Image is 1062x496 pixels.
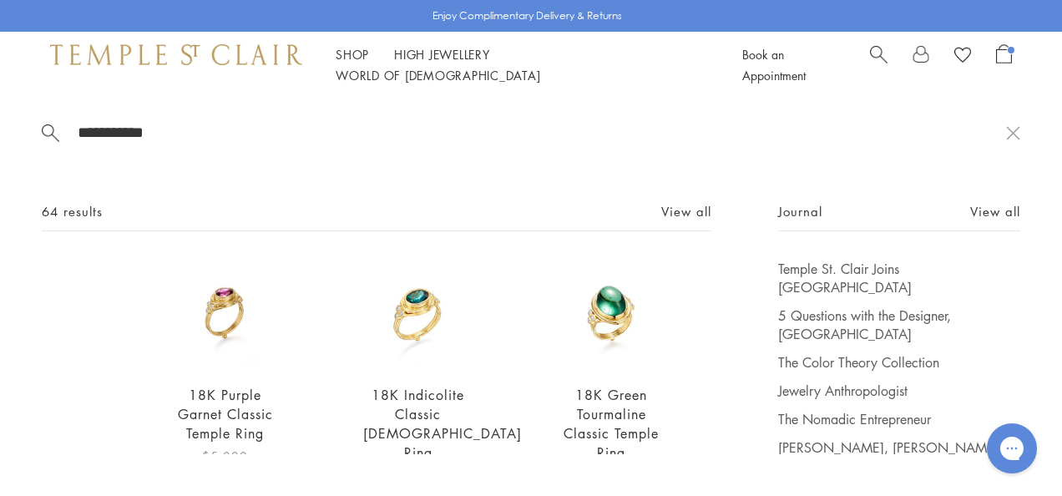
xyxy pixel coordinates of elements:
span: 64 results [42,201,103,222]
a: View all [970,202,1020,220]
a: The Nomadic Entrepreneur [778,410,1020,428]
img: 18K Purple Garnet Classic Temple Ring [170,260,280,369]
a: The Color Theory Collection [778,353,1020,372]
a: View all [661,202,711,220]
img: Temple St. Clair [50,44,302,64]
a: 18K Indicolite Classic [DEMOGRAPHIC_DATA] Ring [363,386,522,462]
iframe: Gorgias live chat messenger [979,418,1045,479]
a: 18K Purple Garnet Classic Temple Ring [178,386,273,443]
img: 18K Green Tourmaline Classic Temple Ring [557,260,666,369]
a: [PERSON_NAME], [PERSON_NAME], Sole: A Cosmic Journey [778,438,1020,475]
nav: Main navigation [336,44,705,86]
span: $5,000 [202,447,248,466]
a: High JewelleryHigh Jewellery [394,46,490,63]
a: Jewelry Anthropologist [778,382,1020,400]
a: Book an Appointment [742,46,806,84]
a: Open Shopping Bag [996,44,1012,86]
a: 18K Green Tourmaline Classic Temple Ring [564,386,659,462]
span: Journal [778,201,822,222]
a: View Wishlist [954,44,971,69]
a: ShopShop [336,46,369,63]
a: Search [870,44,888,86]
a: 5 Questions with the Designer, [GEOGRAPHIC_DATA] [778,306,1020,343]
a: Temple St. Clair Joins [GEOGRAPHIC_DATA] [778,260,1020,296]
p: Enjoy Complimentary Delivery & Returns [432,8,622,24]
a: World of [DEMOGRAPHIC_DATA]World of [DEMOGRAPHIC_DATA] [336,67,540,84]
img: 18K Indicolite Classic Temple Ring [363,260,473,369]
